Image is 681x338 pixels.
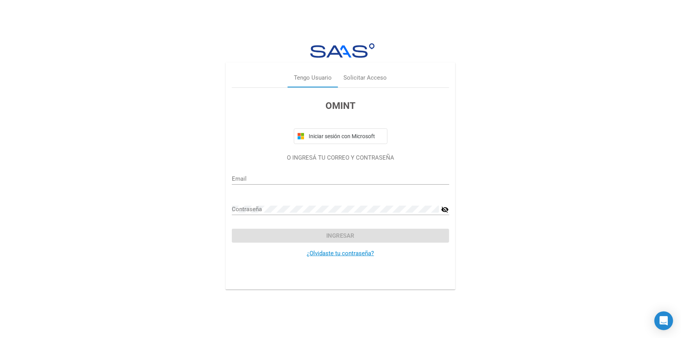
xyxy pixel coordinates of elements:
div: Solicitar Acceso [344,74,387,83]
div: Tengo Usuario [294,74,332,83]
mat-icon: visibility_off [441,205,449,214]
p: O INGRESÁ TU CORREO Y CONTRASEÑA [232,153,449,162]
h3: OMINT [232,99,449,113]
span: Iniciar sesión con Microsoft [308,133,384,139]
button: Iniciar sesión con Microsoft [294,128,388,144]
span: Ingresar [327,232,355,239]
div: Open Intercom Messenger [654,311,673,330]
button: Ingresar [232,229,449,243]
a: ¿Olvidaste tu contraseña? [307,250,374,257]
